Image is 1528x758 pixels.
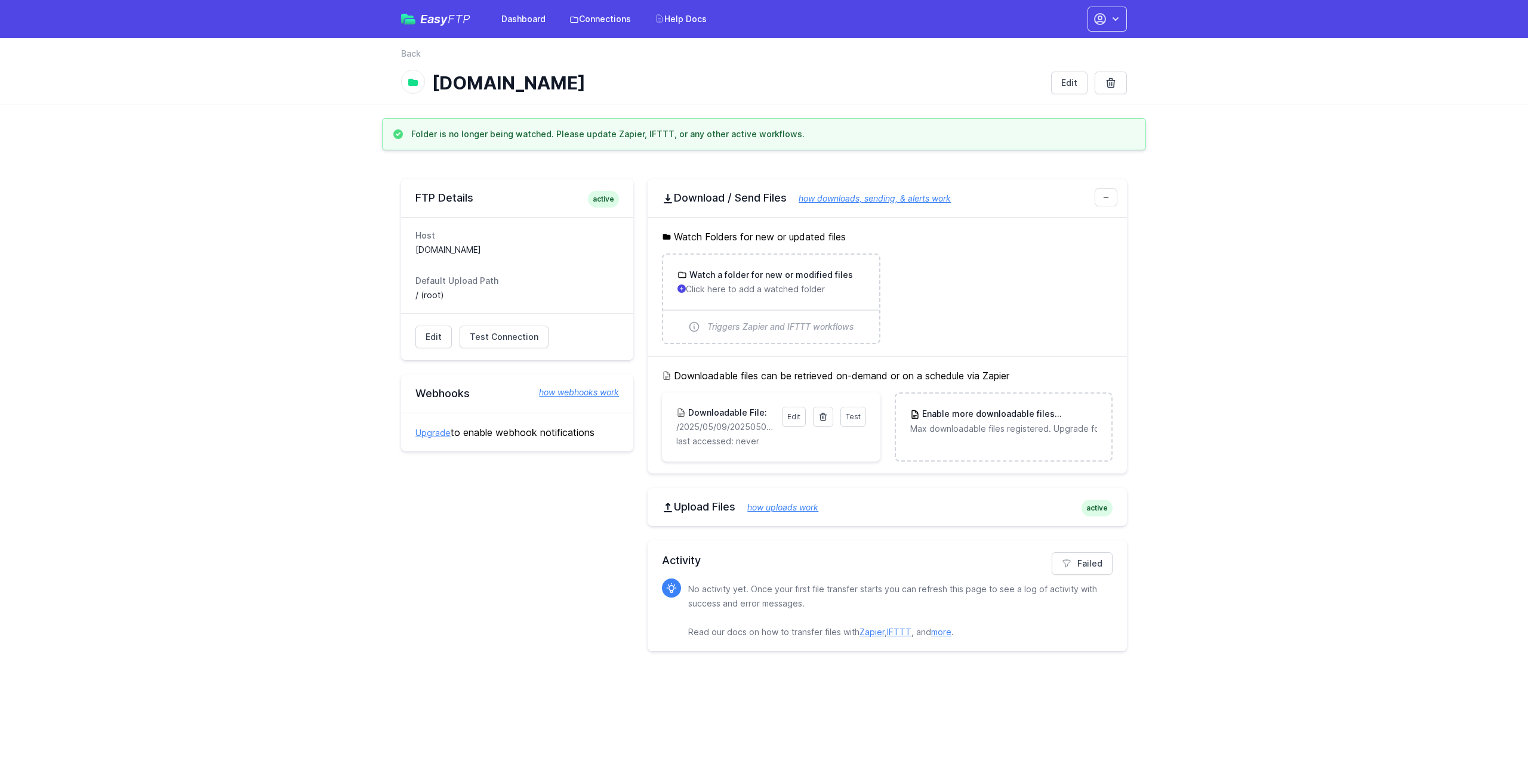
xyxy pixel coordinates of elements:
[588,191,619,208] span: active
[676,435,865,447] p: last accessed: never
[1052,552,1113,575] a: Failed
[662,369,1113,383] h5: Downloadable files can be retrieved on-demand or on a schedule via Zapier
[470,331,538,343] span: Test Connection
[1082,500,1113,516] span: active
[415,191,619,205] h2: FTP Details
[920,408,1097,420] h3: Enable more downloadable files
[415,326,452,348] a: Edit
[688,582,1103,639] p: No activity yet. Once your first file transfer starts you can refresh this page to see a log of a...
[860,627,885,637] a: Zapier
[662,500,1113,514] h2: Upload Files
[840,407,866,427] a: Test
[662,191,1113,205] h2: Download / Send Files
[677,283,864,295] p: Click here to add a watched folder
[415,428,451,438] a: Upgrade
[662,552,1113,569] h2: Activity
[846,412,861,421] span: Test
[401,48,421,60] a: Back
[910,423,1097,435] p: Max downloadable files registered. Upgrade for more.
[663,255,879,343] a: Watch a folder for new or modified files Click here to add a watched folder Triggers Zapier and I...
[1051,72,1088,94] a: Edit
[562,8,638,30] a: Connections
[460,326,549,348] a: Test Connection
[1055,409,1098,420] span: Upgrade
[415,275,619,287] dt: Default Upload Path
[415,230,619,242] dt: Host
[401,14,415,24] img: easyftp_logo.png
[401,413,633,451] div: to enable webhook notifications
[415,244,619,256] dd: [DOMAIN_NAME]
[448,12,470,26] span: FTP
[896,394,1111,449] a: Enable more downloadable filesUpgrade Max downloadable files registered. Upgrade for more.
[420,13,470,25] span: Easy
[411,128,805,140] h3: Folder is no longer being watched. Please update Zapier, IFTTT, or any other active workflows.
[432,72,1042,94] h1: [DOMAIN_NAME]
[887,627,911,637] a: IFTTT
[687,269,853,281] h3: Watch a folder for new or modified files
[662,230,1113,244] h5: Watch Folders for new or updated files
[527,386,619,398] a: how webhooks work
[707,321,854,333] span: Triggers Zapier and IFTTT workflows
[494,8,553,30] a: Dashboard
[782,407,806,427] a: Edit
[735,502,818,512] a: how uploads work
[931,627,951,637] a: more
[401,48,1127,67] nav: Breadcrumb
[686,407,767,419] h3: Downloadable File:
[401,13,470,25] a: EasyFTP
[648,8,714,30] a: Help Docs
[415,386,619,401] h2: Webhooks
[787,193,951,203] a: how downloads, sending, & alerts work
[676,421,774,433] p: /2025/05/09/20250509171559_inbound_0422652309_0756011820.mp3
[415,289,619,301] dd: / (root)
